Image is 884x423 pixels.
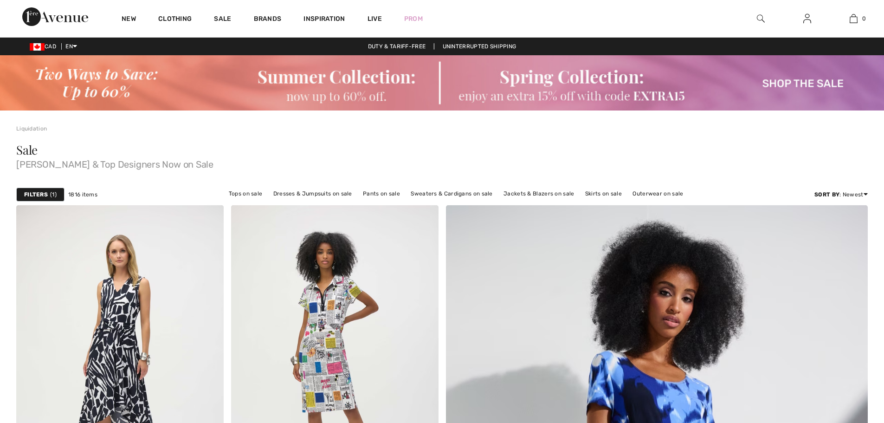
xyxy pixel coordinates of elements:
a: Outerwear on sale [628,188,688,200]
img: search the website [757,13,765,24]
span: 0 [862,14,866,23]
a: Sale [214,15,231,25]
span: Sale [16,142,38,158]
span: 1 [50,190,57,199]
span: EN [65,43,77,50]
a: Dresses & Jumpsuits on sale [269,188,357,200]
a: Sign In [796,13,819,25]
img: 1ère Avenue [22,7,88,26]
a: Prom [404,14,423,24]
img: My Bag [850,13,858,24]
span: 1816 items [68,190,97,199]
a: Jackets & Blazers on sale [499,188,579,200]
a: 0 [831,13,876,24]
span: CAD [30,43,60,50]
span: [PERSON_NAME] & Top Designers Now on Sale [16,156,868,169]
strong: Sort By [814,191,839,198]
a: Pants on sale [358,188,405,200]
img: Canadian Dollar [30,43,45,51]
a: Brands [254,15,282,25]
a: New [122,15,136,25]
a: Clothing [158,15,192,25]
a: Tops on sale [224,188,267,200]
img: My Info [803,13,811,24]
div: : Newest [814,190,868,199]
a: Skirts on sale [581,188,626,200]
strong: Filters [24,190,48,199]
a: Sweaters & Cardigans on sale [406,188,497,200]
a: Liquidation [16,125,47,132]
span: Inspiration [303,15,345,25]
a: Live [368,14,382,24]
